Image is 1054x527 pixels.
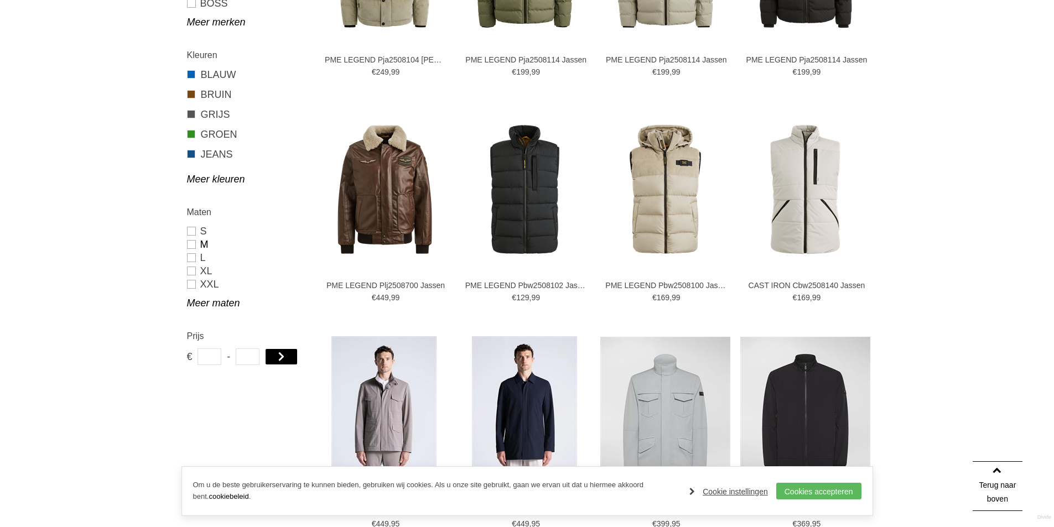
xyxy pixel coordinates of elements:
a: S [187,225,306,238]
span: 169 [797,293,809,302]
a: PME LEGEND Pbw2508100 Jassen [605,280,727,290]
span: , [810,293,812,302]
img: Duno Malbec-torano Jassen [472,336,577,494]
span: , [669,67,672,76]
span: , [529,67,531,76]
img: PME LEGEND Plj2508700 Jassen [320,124,450,254]
span: 99 [391,67,400,76]
span: 199 [516,67,529,76]
a: Meer merken [187,15,306,29]
a: PME LEGEND Pja2508114 Jassen [465,55,587,65]
a: XXL [187,278,306,291]
img: PEUTEREY Peu5490 01191981 Jassen [740,337,870,493]
img: PEUTEREY Peu5455 01191981 Jassen [600,337,730,493]
span: € [652,67,657,76]
a: XL [187,264,306,278]
a: PME LEGEND Pja2508114 Jassen [746,55,868,65]
img: PME LEGEND Pbw2508100 Jassen [600,124,730,254]
span: 99 [812,293,821,302]
span: € [793,67,797,76]
a: PME LEGEND Plj2508700 Jassen [325,280,446,290]
a: GRIJS [187,107,306,122]
a: Cookies accepteren [776,483,861,499]
a: BLAUW [187,67,306,82]
a: GROEN [187,127,306,142]
span: 99 [391,293,400,302]
img: PME LEGEND Pbw2508102 Jassen [460,124,590,254]
span: - [227,348,230,365]
span: 99 [672,293,681,302]
a: Meer kleuren [187,173,306,186]
img: CAST IRON Cbw2508140 Jassen [740,124,870,254]
span: € [372,293,376,302]
h2: Prijs [187,329,306,343]
span: , [669,293,672,302]
span: 99 [812,67,821,76]
span: 249 [376,67,388,76]
a: L [187,251,306,264]
span: 169 [657,293,669,302]
span: 99 [672,67,681,76]
p: Om u de beste gebruikerservaring te kunnen bieden, gebruiken wij cookies. Als u onze site gebruik... [193,479,679,503]
a: Meer maten [187,296,306,310]
a: PME LEGEND Pbw2508102 Jassen [465,280,587,290]
span: € [187,348,192,365]
a: CAST IRON Cbw2508140 Jassen [746,280,868,290]
span: , [389,67,391,76]
a: PME LEGEND Pja2508114 Jassen [605,55,727,65]
span: , [810,67,812,76]
img: Duno Minox-torano Jassen [331,336,437,494]
h2: Maten [187,205,306,219]
span: , [389,293,391,302]
a: JEANS [187,147,306,161]
span: € [652,293,657,302]
span: 199 [797,67,809,76]
span: € [512,67,516,76]
span: 129 [516,293,529,302]
a: M [187,238,306,251]
a: Cookie instellingen [689,483,768,500]
a: PME LEGEND Pja2508104 [PERSON_NAME] [325,55,446,65]
span: € [793,293,797,302]
span: 199 [657,67,669,76]
span: 99 [531,293,540,302]
a: Divide [1037,510,1051,524]
span: , [529,293,531,302]
span: € [372,67,376,76]
span: 449 [376,293,388,302]
span: 99 [531,67,540,76]
h2: Kleuren [187,48,306,62]
a: BRUIN [187,87,306,102]
span: € [512,293,516,302]
a: Terug naar boven [973,461,1022,511]
a: cookiebeleid [209,492,248,500]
